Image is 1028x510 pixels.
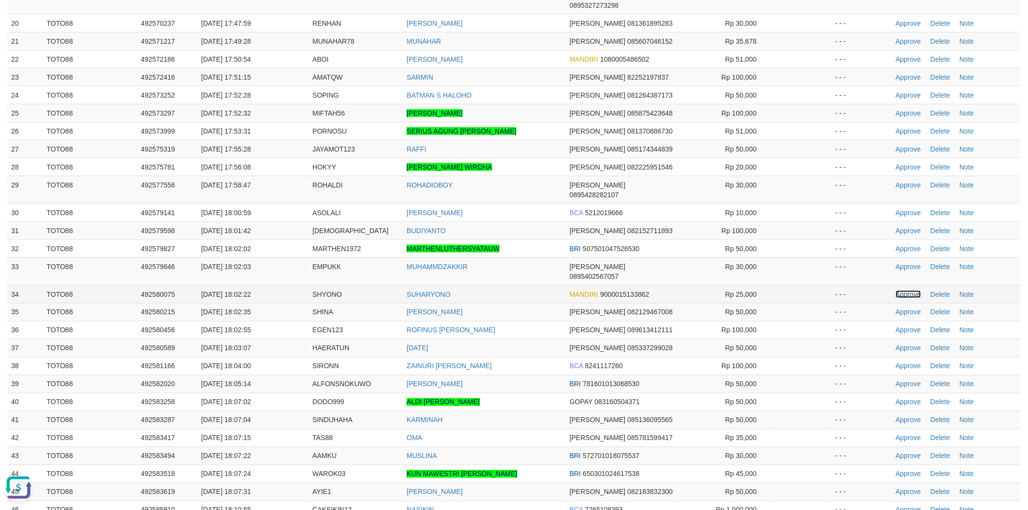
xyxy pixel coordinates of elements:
span: Copy 085337299028 to clipboard [628,344,673,352]
span: 492577556 [141,181,175,189]
a: MUHAMMDZAKKIR [407,263,467,271]
a: Delete [930,398,950,406]
a: Delete [930,181,950,189]
span: HOKYY [312,163,336,171]
a: Approve [896,362,921,370]
a: Note [959,380,974,388]
span: Copy 085607046152 to clipboard [628,37,673,45]
a: BATMAN S HALOHO [407,91,472,99]
a: Note [959,91,974,99]
a: Delete [930,245,950,253]
a: Approve [896,416,921,424]
span: ABOI [312,55,328,63]
td: TOTO88 [43,204,137,221]
a: Delete [930,416,950,424]
span: ROHALDI [312,181,343,189]
span: [PERSON_NAME] [570,181,626,189]
a: Note [959,209,974,217]
span: 492579846 [141,263,175,271]
span: Copy 507501047526530 to clipboard [583,245,640,253]
span: Copy 083160504371 to clipboard [595,398,640,406]
td: 40 [7,393,43,411]
td: - - - [832,14,892,32]
td: 39 [7,375,43,393]
span: Rp 35,678 [725,37,757,45]
span: [DATE] 17:53:31 [201,127,251,135]
a: Note [959,290,974,298]
span: MARTHEN1972 [312,245,361,253]
a: [PERSON_NAME] [407,380,463,388]
span: [DATE] 18:04:00 [201,362,251,370]
td: 28 [7,158,43,176]
span: [DATE] 17:47:59 [201,19,251,27]
td: - - - [832,221,892,239]
span: PORNOSU [312,127,347,135]
a: MUSLINA [407,452,437,460]
td: TOTO88 [43,68,137,86]
a: OMA [407,434,422,442]
span: 492579827 [141,245,175,253]
a: Delete [930,19,950,27]
span: [DATE] 18:01:42 [201,227,251,235]
span: 492572416 [141,73,175,81]
a: Note [959,145,974,153]
span: Rp 100,000 [721,109,756,117]
a: Delete [930,380,950,388]
a: Approve [896,73,921,81]
a: Delete [930,452,950,460]
span: Copy 5212019666 to clipboard [585,209,623,217]
td: 41 [7,411,43,429]
a: Note [959,263,974,271]
span: Rp 10,000 [725,209,757,217]
span: [PERSON_NAME] [570,91,626,99]
a: MUNAHAR [407,37,441,45]
td: TOTO88 [43,321,137,339]
a: [PERSON_NAME] [407,488,463,496]
span: GOPAY [570,398,593,406]
a: Note [959,470,974,478]
span: BCA [570,209,583,217]
a: Note [959,398,974,406]
a: Delete [930,73,950,81]
span: Rp 50,000 [725,145,757,153]
span: 492573297 [141,109,175,117]
td: - - - [832,50,892,68]
span: MANDIRI [570,55,599,63]
a: Delete [930,344,950,352]
a: [PERSON_NAME] [407,109,463,117]
a: Approve [896,326,921,334]
span: Copy 0895327273298 to clipboard [570,1,619,9]
td: - - - [832,339,892,357]
a: Note [959,163,974,171]
span: [PERSON_NAME] [570,326,626,334]
span: Rp 30,000 [725,263,757,271]
span: Copy 0895402567057 to clipboard [570,272,619,280]
span: Copy 085174344839 to clipboard [628,145,673,153]
a: SUHARYONO [407,290,450,298]
a: Delete [930,209,950,217]
span: [PERSON_NAME] [570,19,626,27]
td: TOTO88 [43,285,137,303]
a: Approve [896,398,921,406]
span: [DATE] 18:02:55 [201,326,251,334]
td: TOTO88 [43,411,137,429]
a: Note [959,109,974,117]
a: Delete [930,55,950,63]
a: Note [959,73,974,81]
td: - - - [832,140,892,158]
span: [DATE] 18:02:02 [201,245,251,253]
td: 38 [7,357,43,375]
a: Delete [930,145,950,153]
span: 492580215 [141,308,175,316]
td: 35 [7,303,43,321]
a: Approve [896,209,921,217]
a: [PERSON_NAME] [407,308,463,316]
span: JAYAMOT123 [312,145,355,153]
a: Delete [930,37,950,45]
span: EMPUKK [312,263,341,271]
span: Rp 100,000 [721,362,756,370]
td: - - - [832,176,892,204]
td: 23 [7,68,43,86]
span: [PERSON_NAME] [570,263,626,271]
a: Delete [930,227,950,235]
